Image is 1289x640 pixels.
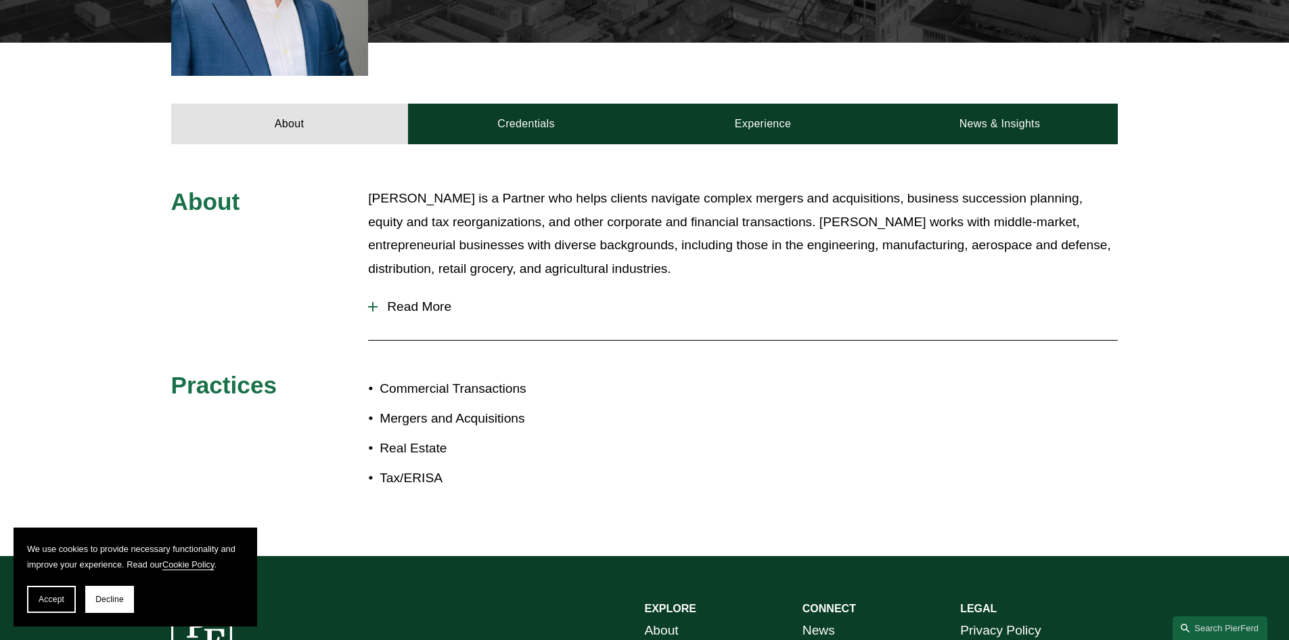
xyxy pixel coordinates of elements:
p: Real Estate [380,437,644,461]
a: Experience [645,104,882,144]
span: Practices [171,372,277,398]
p: We use cookies to provide necessary functionality and improve your experience. Read our . [27,541,244,572]
span: Accept [39,595,64,604]
p: [PERSON_NAME] is a Partner who helps clients navigate complex mergers and acquisitions, business ... [368,187,1118,280]
button: Decline [85,586,134,613]
a: Credentials [408,104,645,144]
span: Decline [95,595,124,604]
a: About [171,104,408,144]
span: Read More [378,299,1118,314]
a: Cookie Policy [162,559,214,570]
p: Mergers and Acquisitions [380,407,644,431]
strong: CONNECT [802,603,856,614]
a: Search this site [1173,616,1267,640]
button: Read More [368,289,1118,324]
a: News & Insights [881,104,1118,144]
strong: LEGAL [960,603,997,614]
p: Tax/ERISA [380,467,644,490]
section: Cookie banner [14,528,257,626]
p: Commercial Transactions [380,377,644,401]
span: About [171,188,240,215]
button: Accept [27,586,76,613]
strong: EXPLORE [645,603,696,614]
